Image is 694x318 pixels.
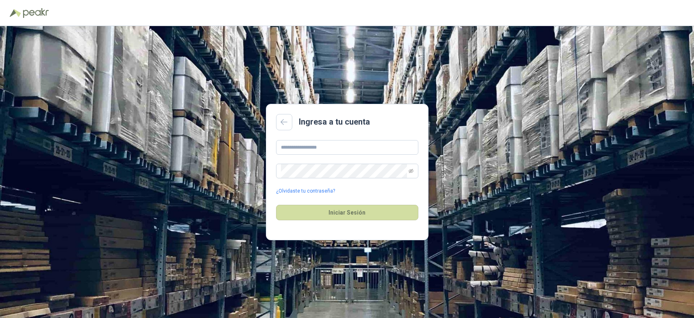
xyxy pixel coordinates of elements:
[409,169,413,173] span: eye-invisible
[10,9,21,17] img: Logo
[276,205,418,220] button: Iniciar Sesión
[276,187,335,195] a: ¿Olvidaste tu contraseña?
[299,116,370,128] h2: Ingresa a tu cuenta
[23,8,49,18] img: Peakr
